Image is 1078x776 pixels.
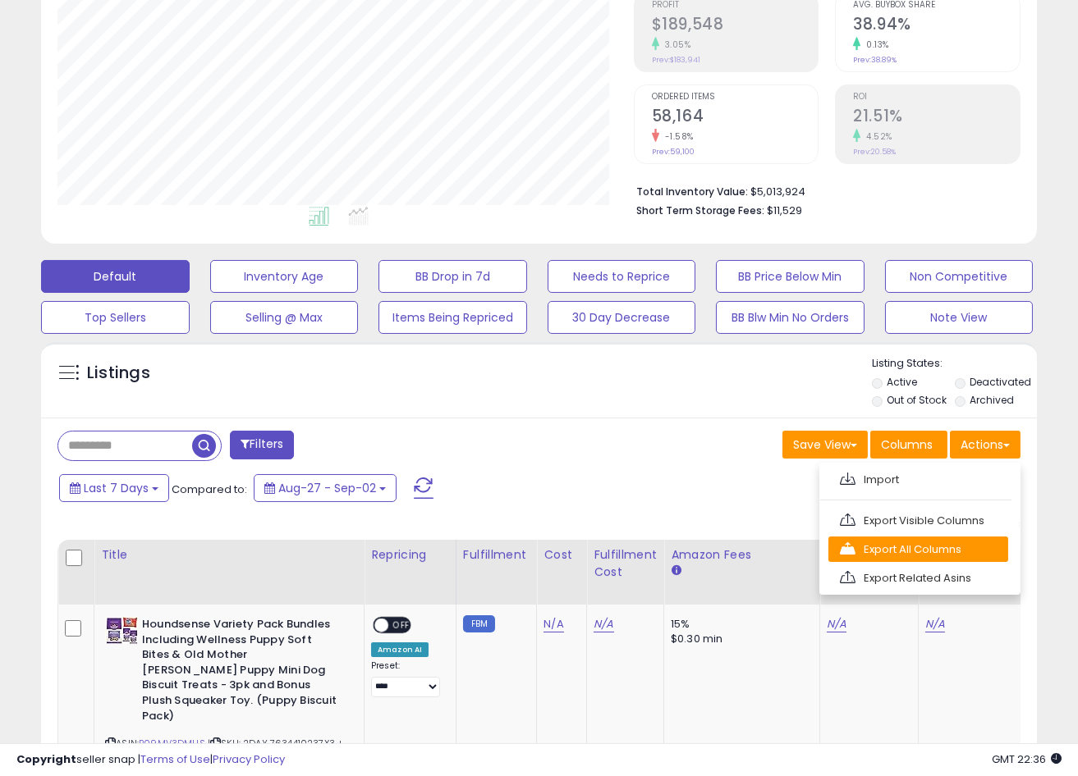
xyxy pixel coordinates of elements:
[463,546,530,564] div: Fulfillment
[853,107,1020,129] h2: 21.51%
[828,536,1008,562] a: Export All Columns
[594,546,657,581] div: Fulfillment Cost
[671,617,807,632] div: 15%
[636,203,764,217] b: Short Term Storage Fees:
[828,565,1008,591] a: Export Related Asins
[872,356,1037,372] p: Listing States:
[652,15,819,37] h2: $189,548
[41,301,190,334] button: Top Sellers
[853,55,897,65] small: Prev: 38.89%
[887,393,947,407] label: Out of Stock
[636,185,748,199] b: Total Inventory Value:
[87,362,150,385] h5: Listings
[594,616,613,632] a: N/A
[16,751,76,767] strong: Copyright
[970,375,1031,389] label: Deactivated
[16,752,285,768] div: seller snap | |
[970,393,1014,407] label: Archived
[853,15,1020,37] h2: 38.94%
[853,147,896,157] small: Prev: 20.58%
[59,474,169,502] button: Last 7 Days
[767,203,802,218] span: $11,529
[782,431,868,459] button: Save View
[716,301,865,334] button: BB Blw Min No Orders
[105,617,138,644] img: 512omL-28BL._SL40_.jpg
[371,546,449,564] div: Repricing
[213,751,285,767] a: Privacy Policy
[870,431,947,459] button: Columns
[659,130,694,143] small: -1.58%
[925,616,945,632] a: N/A
[659,39,691,51] small: 3.05%
[652,107,819,129] h2: 58,164
[210,260,359,293] button: Inventory Age
[652,55,700,65] small: Prev: $183,941
[716,260,865,293] button: BB Price Below Min
[548,301,696,334] button: 30 Day Decrease
[950,431,1021,459] button: Actions
[853,93,1020,102] span: ROI
[652,147,695,157] small: Prev: 59,100
[172,482,247,497] span: Compared to:
[827,616,846,632] a: N/A
[548,260,696,293] button: Needs to Reprice
[828,508,1008,533] a: Export Visible Columns
[230,431,294,459] button: Filters
[463,615,495,632] small: FBM
[885,260,1034,293] button: Non Competitive
[371,660,443,697] div: Preset:
[388,619,415,632] span: OFF
[860,39,889,51] small: 0.13%
[636,180,1008,200] li: $5,013,924
[140,751,210,767] a: Terms of Use
[671,564,681,578] small: Amazon Fees.
[378,260,527,293] button: BB Drop in 7d
[885,301,1034,334] button: Note View
[378,301,527,334] button: Items Being Repriced
[371,642,429,657] div: Amazon AI
[671,632,807,646] div: $0.30 min
[652,1,819,10] span: Profit
[101,546,357,564] div: Title
[828,467,1008,492] a: Import
[881,436,933,453] span: Columns
[544,546,580,564] div: Cost
[992,751,1062,767] span: 2025-09-10 22:36 GMT
[142,617,342,728] b: Houndsense Variety Pack Bundles Including Wellness Puppy Soft Bites & Old Mother [PERSON_NAME] Pu...
[671,546,813,564] div: Amazon Fees
[652,93,819,102] span: Ordered Items
[210,301,359,334] button: Selling @ Max
[887,375,917,389] label: Active
[544,616,563,632] a: N/A
[278,480,376,496] span: Aug-27 - Sep-02
[254,474,397,502] button: Aug-27 - Sep-02
[41,260,190,293] button: Default
[853,1,1020,10] span: Avg. Buybox Share
[84,480,149,496] span: Last 7 Days
[860,130,892,143] small: 4.52%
